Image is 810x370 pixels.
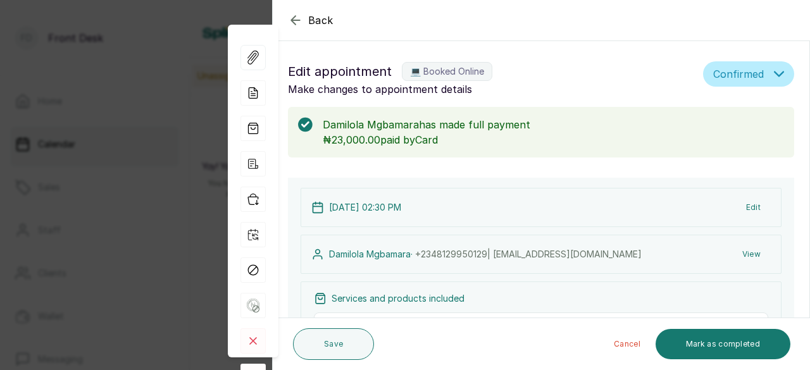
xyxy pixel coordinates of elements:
button: Back [288,13,333,28]
button: View [732,243,771,266]
span: +234 8129950129 | [EMAIL_ADDRESS][DOMAIN_NAME] [415,249,642,259]
p: Damilola Mgbamara has made full payment [323,117,784,132]
span: Back [308,13,333,28]
p: [DATE] 02:30 PM [329,201,401,214]
span: Confirmed [713,66,764,82]
label: 💻 Booked Online [402,62,492,81]
p: Make changes to appointment details [288,82,698,97]
p: Services and products included [332,292,464,305]
p: ₦23,000.00 paid by Card [323,132,784,147]
span: Edit appointment [288,61,392,82]
button: Mark as completed [656,329,790,359]
button: Edit [736,196,771,219]
button: Cancel [604,329,651,359]
p: Damilola Mgbamara · [329,248,642,261]
button: Confirmed [703,61,794,87]
button: Save [293,328,374,360]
